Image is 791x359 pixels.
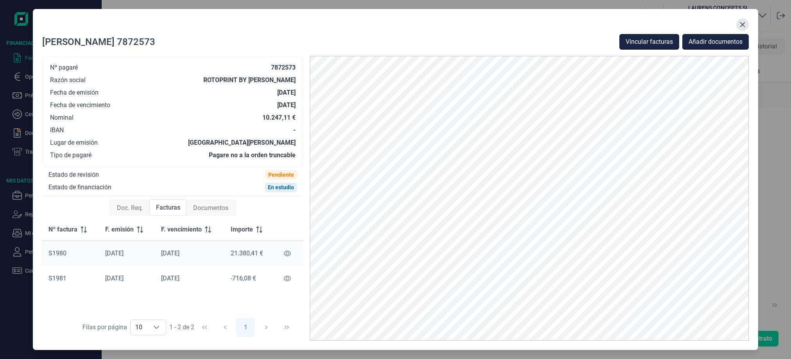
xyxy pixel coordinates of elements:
div: Estado de revisión [48,171,99,179]
div: Facturas [149,199,187,216]
span: Documentos [193,203,228,213]
span: Nº factura [48,225,77,234]
div: Fecha de vencimiento [50,101,110,109]
button: Previous Page [216,318,235,337]
span: F. vencimiento [161,225,202,234]
div: Choose [147,320,166,335]
div: -716,08 € [231,275,268,282]
div: Nº pagaré [50,64,78,72]
div: Lugar de emisión [50,139,98,147]
div: [DATE] [161,275,218,282]
span: F. emisión [105,225,134,234]
button: Close [736,18,749,31]
div: Estado de financiación [48,183,111,191]
span: 1 - 2 de 2 [169,324,194,330]
div: [DATE] [161,250,218,257]
button: Last Page [277,318,296,337]
div: Fecha de emisión [50,89,99,97]
div: Razón social [50,76,86,84]
span: Añadir documentos [689,37,743,47]
div: Tipo de pagaré [50,151,91,159]
span: Facturas [156,203,180,212]
div: 7872573 [271,64,296,72]
span: S1980 [48,250,66,257]
div: [DATE] [105,275,149,282]
button: Añadir documentos [682,34,749,50]
button: Page 1 [236,318,255,337]
div: Doc. Req. [111,200,149,216]
span: S1981 [48,275,66,282]
div: [GEOGRAPHIC_DATA][PERSON_NAME] [188,139,296,147]
span: Doc. Req. [117,203,143,213]
div: - [293,126,296,134]
span: 10 [131,320,147,335]
div: ROTOPRINT BY [PERSON_NAME] [203,76,296,84]
span: Importe [231,225,253,234]
div: En estudio [268,184,294,190]
div: [DATE] [277,101,296,109]
img: PDF Viewer [310,56,749,341]
button: Next Page [257,318,276,337]
button: First Page [195,318,214,337]
div: IBAN [50,126,64,134]
div: Nominal [50,114,74,122]
div: [DATE] [105,250,149,257]
div: Documentos [187,200,235,216]
div: [PERSON_NAME] 7872573 [42,36,155,48]
div: Filas por página [83,323,127,332]
span: Vincular facturas [626,37,673,47]
button: Vincular facturas [619,34,679,50]
div: 21.380,41 € [231,250,268,257]
div: [DATE] [277,89,296,97]
div: Pagare no a la orden truncable [209,151,296,159]
div: Pendiente [268,172,294,178]
div: 10.247,11 € [262,114,296,122]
